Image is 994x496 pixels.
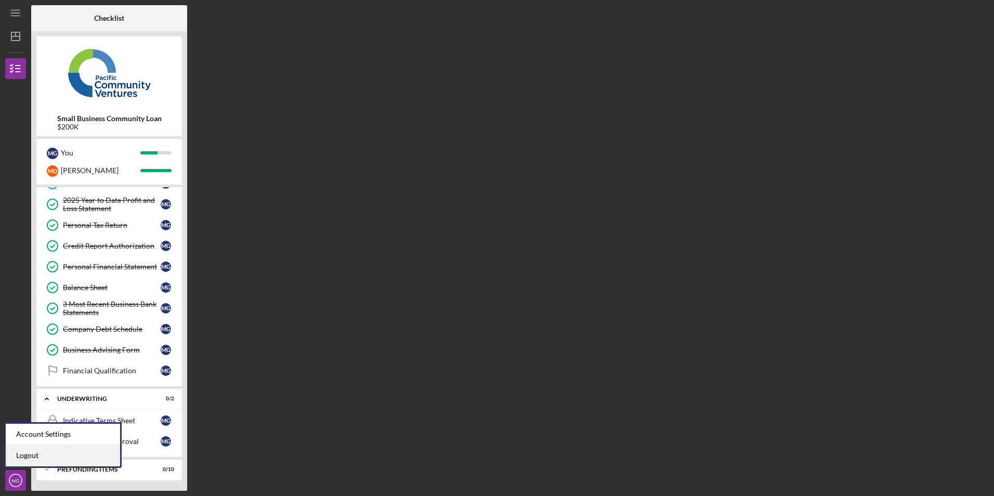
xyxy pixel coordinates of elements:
[63,300,161,317] div: 3 Most Recent Business Bank Statements
[42,236,177,256] a: Credit Report AuthorizationMG
[161,241,171,251] div: M G
[42,194,177,215] a: 2025 Year to Date Profit and Loss StatementMG
[11,478,19,484] text: MG
[57,466,148,473] div: Prefunding Items
[42,256,177,277] a: Personal Financial StatementMG
[42,319,177,340] a: Company Debt ScheduleMG
[155,466,174,473] div: 0 / 10
[61,162,140,179] div: [PERSON_NAME]
[6,445,120,466] a: Logout
[161,303,171,314] div: M G
[161,282,171,293] div: M G
[63,416,161,425] div: Indicative Terms Sheet
[63,325,161,333] div: Company Debt Schedule
[5,470,26,491] button: MG
[161,262,171,272] div: M G
[57,114,162,123] b: Small Business Community Loan
[63,221,161,229] div: Personal Tax Return
[36,42,182,104] img: Product logo
[161,324,171,334] div: M G
[94,14,124,22] b: Checklist
[63,263,161,271] div: Personal Financial Statement
[42,410,177,431] a: Indicative Terms SheetMG
[42,360,177,381] a: Financial QualificationMG
[161,345,171,355] div: M G
[161,415,171,426] div: M G
[6,424,120,445] div: Account Settings
[42,277,177,298] a: Balance SheetMG
[57,396,148,402] div: Underwriting
[63,242,161,250] div: Credit Report Authorization
[161,220,171,230] div: M G
[61,144,140,162] div: You
[42,340,177,360] a: Business Advising FormMG
[57,123,162,131] div: $200K
[47,148,58,159] div: M G
[63,196,161,213] div: 2025 Year to Date Profit and Loss Statement
[63,367,161,375] div: Financial Qualification
[63,346,161,354] div: Business Advising Form
[155,396,174,402] div: 0 / 2
[42,215,177,236] a: Personal Tax ReturnMG
[63,283,161,292] div: Balance Sheet
[161,366,171,376] div: M G
[47,165,58,177] div: M D
[161,436,171,447] div: M G
[42,298,177,319] a: 3 Most Recent Business Bank StatementsMG
[161,199,171,210] div: M G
